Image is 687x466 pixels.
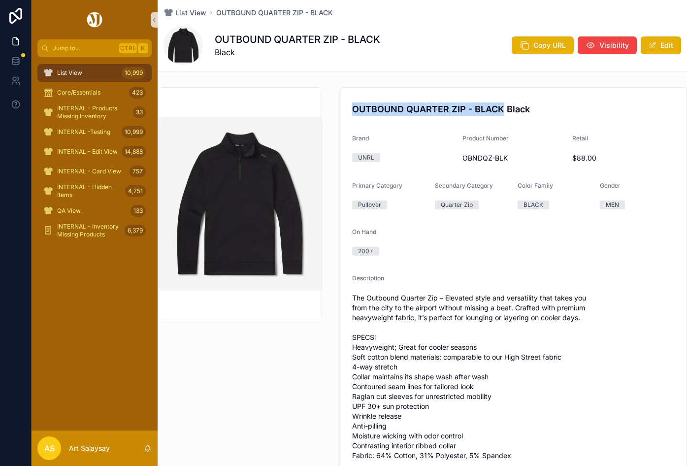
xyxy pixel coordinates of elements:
[599,40,629,50] span: Visibility
[352,228,376,235] span: On Hand
[37,163,152,180] a: INTERNAL - Card View757
[37,84,152,101] a: Core/Essentials423
[44,442,55,454] span: AS
[523,200,543,209] div: BLACK
[125,225,146,236] div: 6,379
[122,126,146,138] div: 10,999
[37,39,152,57] button: Jump to...CtrlK
[53,44,115,52] span: Jump to...
[57,128,110,136] span: INTERNAL -Testing
[441,200,473,209] div: Quarter Zip
[600,182,621,189] span: Gender
[57,207,81,215] span: QA View
[139,44,147,52] span: K
[57,148,118,156] span: INTERNAL - Edit View
[37,103,152,121] a: INTERNAL - Products Missing Inventory33
[358,153,374,162] div: UNRL
[158,117,322,290] img: OUTBOUNDQUARTERZIP-BLACK-1_fb200ffb-b783-4669-b995-1cac4bebf0e0_2048x2048.webp
[32,57,158,252] div: scrollable content
[37,143,152,161] a: INTERNAL - Edit View14,888
[352,182,402,189] span: Primary Category
[37,202,152,220] a: QA View133
[606,200,619,209] div: MEN
[125,185,146,197] div: 4,751
[512,36,574,54] button: Copy URL
[215,46,380,58] span: Black
[122,67,146,79] div: 10,999
[131,205,146,217] div: 133
[641,36,681,54] button: Edit
[37,64,152,82] a: List View10,999
[216,8,333,18] a: OUTBOUND QUARTER ZIP - BLACK
[37,123,152,141] a: INTERNAL -Testing10,999
[37,182,152,200] a: INTERNAL - Hidden Items4,751
[57,104,129,120] span: INTERNAL - Products Missing Inventory
[533,40,566,50] span: Copy URL
[119,43,137,53] span: Ctrl
[57,69,82,77] span: List View
[572,153,675,163] span: $88.00
[435,182,493,189] span: Secondary Category
[175,8,206,18] span: List View
[572,134,588,142] span: Retail
[215,33,380,46] h1: OUTBOUND QUARTER ZIP - BLACK
[462,134,509,142] span: Product Number
[129,87,146,99] div: 423
[352,274,384,282] span: Description
[57,223,121,238] span: INTERNAL - Inventory Missing Products
[57,183,121,199] span: INTERNAL - Hidden Items
[164,8,206,18] a: List View
[352,102,675,116] h4: OUTBOUND QUARTER ZIP - BLACK Black
[57,89,100,97] span: Core/Essentials
[578,36,637,54] button: Visibility
[122,146,146,158] div: 14,888
[358,247,373,256] div: 200+
[352,134,369,142] span: Brand
[85,12,104,28] img: App logo
[352,293,675,461] span: The Outbound Quarter Zip – Elevated style and versatility that takes you from the city to the air...
[57,167,121,175] span: INTERNAL - Card View
[462,153,565,163] span: OBNDQZ-BLK
[69,443,110,453] p: Art Salaysay
[518,182,553,189] span: Color Family
[358,200,381,209] div: Pullover
[37,222,152,239] a: INTERNAL - Inventory Missing Products6,379
[130,166,146,177] div: 757
[133,106,146,118] div: 33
